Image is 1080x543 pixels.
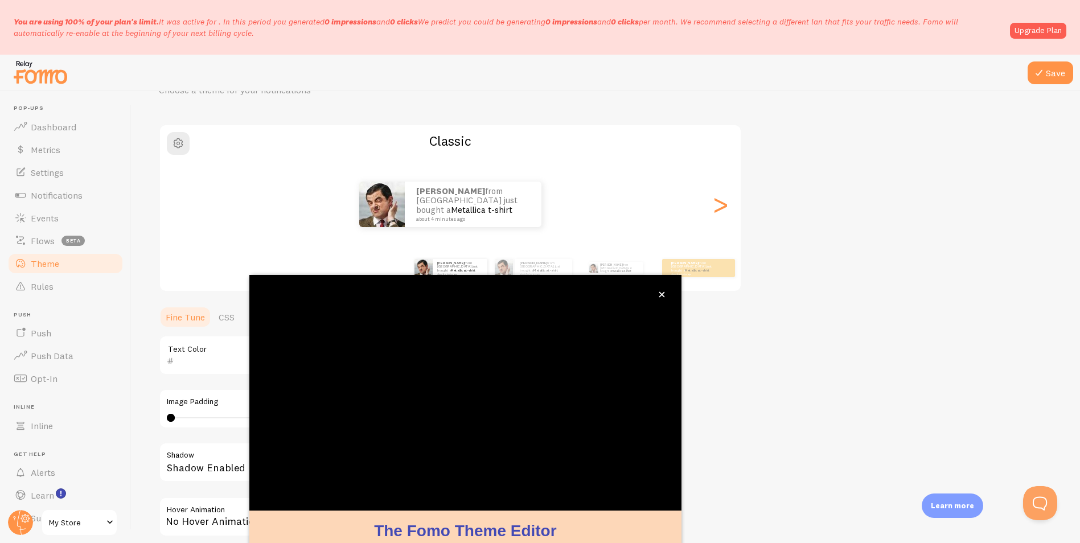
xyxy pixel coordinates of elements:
p: from [GEOGRAPHIC_DATA] just bought a [437,261,483,275]
b: 0 impressions [325,17,376,27]
p: from [GEOGRAPHIC_DATA] just bought a [520,261,568,275]
p: from [GEOGRAPHIC_DATA] just bought a [671,261,717,275]
span: Pop-ups [14,105,124,112]
a: Metallica t-shirt [451,204,512,215]
small: about 4 minutes ago [520,273,566,275]
a: Theme [7,252,124,275]
a: Push Data [7,344,124,367]
a: Learn [7,484,124,507]
span: Get Help [14,451,124,458]
a: Metallica t-shirt [533,268,558,273]
a: Upgrade Plan [1010,23,1066,39]
h2: Classic [160,132,741,150]
span: Events [31,212,59,224]
span: Inline [31,420,53,431]
span: and [545,17,639,27]
a: My Store [41,509,118,536]
iframe: Help Scout Beacon - Open [1023,486,1057,520]
span: Push Data [31,350,73,361]
p: Learn more [931,500,974,511]
strong: [PERSON_NAME] [520,261,547,265]
a: Opt-In [7,367,124,390]
span: Settings [31,167,64,178]
a: Metallica t-shirt [451,268,475,273]
img: Fomo [495,259,513,277]
small: about 4 minutes ago [671,273,716,275]
img: Fomo [589,264,598,273]
a: Fine Tune [159,306,212,328]
h1: The Fomo Theme Editor [263,520,668,542]
a: Notifications [7,184,124,207]
p: from [GEOGRAPHIC_DATA] just bought a [416,187,530,222]
a: Support [7,507,124,529]
a: Inline [7,414,124,437]
span: Notifications [31,190,83,201]
svg: <p>Watch New Feature Tutorials!</p> [56,488,66,499]
a: Push [7,322,124,344]
a: Metallica t-shirt [685,268,709,273]
img: Fomo [359,182,405,227]
button: close, [656,289,668,301]
img: Fomo [414,259,433,277]
div: Next slide [713,163,727,245]
a: Rules [7,275,124,298]
span: Learn [31,489,54,501]
a: Metallica t-shirt [611,269,631,273]
span: You are using 100% of your plan's limit. [14,17,159,27]
span: Flows [31,235,55,246]
a: Settings [7,161,124,184]
strong: [PERSON_NAME] [600,263,623,266]
a: Events [7,207,124,229]
b: 0 clicks [390,17,418,27]
a: Dashboard [7,116,124,138]
a: Metrics [7,138,124,161]
img: fomo-relay-logo-orange.svg [12,57,69,87]
span: Alerts [31,467,55,478]
span: Metrics [31,144,60,155]
span: and [325,17,418,27]
b: 0 impressions [545,17,597,27]
span: beta [61,236,85,246]
a: CSS [212,306,241,328]
span: Inline [14,404,124,411]
small: about 4 minutes ago [437,273,482,275]
span: Push [14,311,124,319]
span: Push [31,327,51,339]
span: Rules [31,281,54,292]
div: Learn more [922,493,983,518]
b: 0 clicks [611,17,639,27]
strong: [PERSON_NAME] [671,261,699,265]
p: It was active for . In this period you generated We predict you could be generating per month. We... [14,16,1003,39]
span: Theme [31,258,59,269]
strong: [PERSON_NAME] [416,186,485,196]
p: from [GEOGRAPHIC_DATA] just bought a [600,262,638,274]
a: Flows beta [7,229,124,252]
strong: [PERSON_NAME] [437,261,465,265]
span: Opt-In [31,373,58,384]
span: My Store [49,516,103,529]
label: Image Padding [167,397,492,407]
small: about 4 minutes ago [416,216,527,222]
div: No Hover Animation [159,497,500,537]
span: Dashboard [31,121,76,133]
a: Alerts [7,461,124,484]
div: Shadow Enabled [159,442,500,484]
